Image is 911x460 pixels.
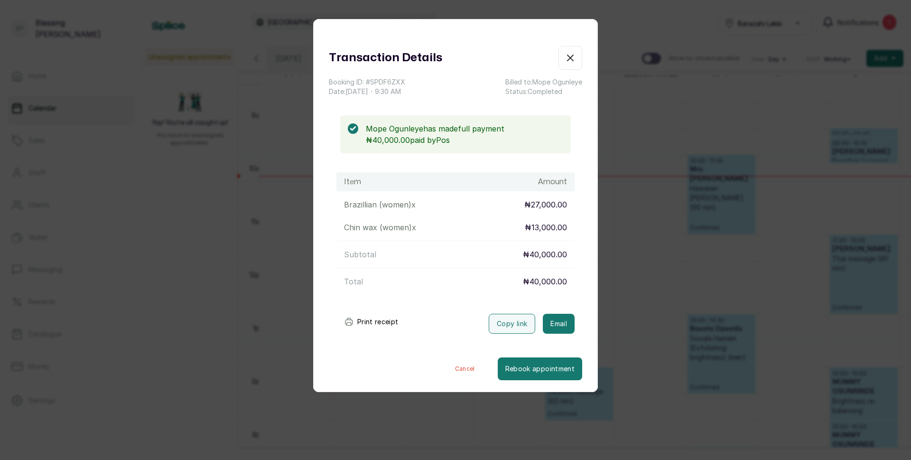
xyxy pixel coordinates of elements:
[366,134,563,146] p: ₦40,000.00 paid by Pos
[344,249,376,260] p: Subtotal
[329,87,405,96] p: Date: [DATE] ・ 9:30 AM
[538,176,567,188] h1: Amount
[336,312,406,331] button: Print receipt
[344,199,416,210] p: Brazillian (women) x
[489,314,535,334] button: Copy link
[498,357,582,380] button: Rebook appointment
[525,222,567,233] p: ₦13,000.00
[523,276,567,287] p: ₦40,000.00
[344,276,363,287] p: Total
[344,176,361,188] h1: Item
[524,199,567,210] p: ₦27,000.00
[344,222,416,233] p: Chin wax (women) x
[523,249,567,260] p: ₦40,000.00
[366,123,563,134] p: Mope Ogunleye has made full payment
[432,357,498,380] button: Cancel
[329,49,442,66] h1: Transaction Details
[505,77,582,87] p: Billed to: Mope Ogunleye
[329,77,405,87] p: Booking ID: # SPDF6ZXX
[505,87,582,96] p: Status: Completed
[543,314,575,334] button: Email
